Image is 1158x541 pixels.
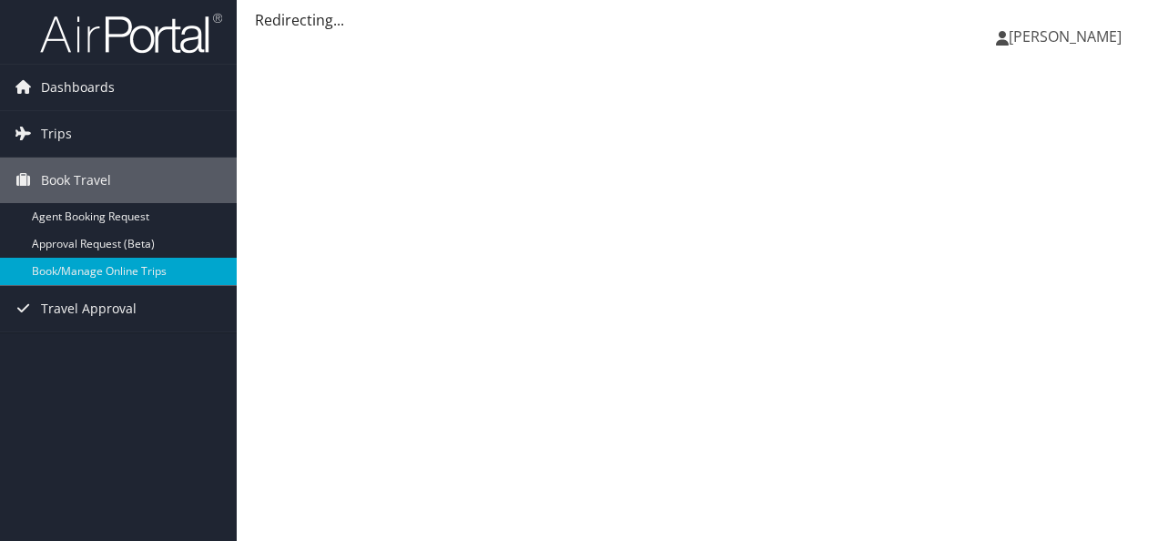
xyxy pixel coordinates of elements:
span: Trips [41,111,72,157]
span: Dashboards [41,65,115,110]
img: airportal-logo.png [40,12,222,55]
a: [PERSON_NAME] [996,9,1140,64]
span: [PERSON_NAME] [1009,26,1122,46]
span: Book Travel [41,158,111,203]
span: Travel Approval [41,286,137,332]
div: Redirecting... [255,9,1140,31]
